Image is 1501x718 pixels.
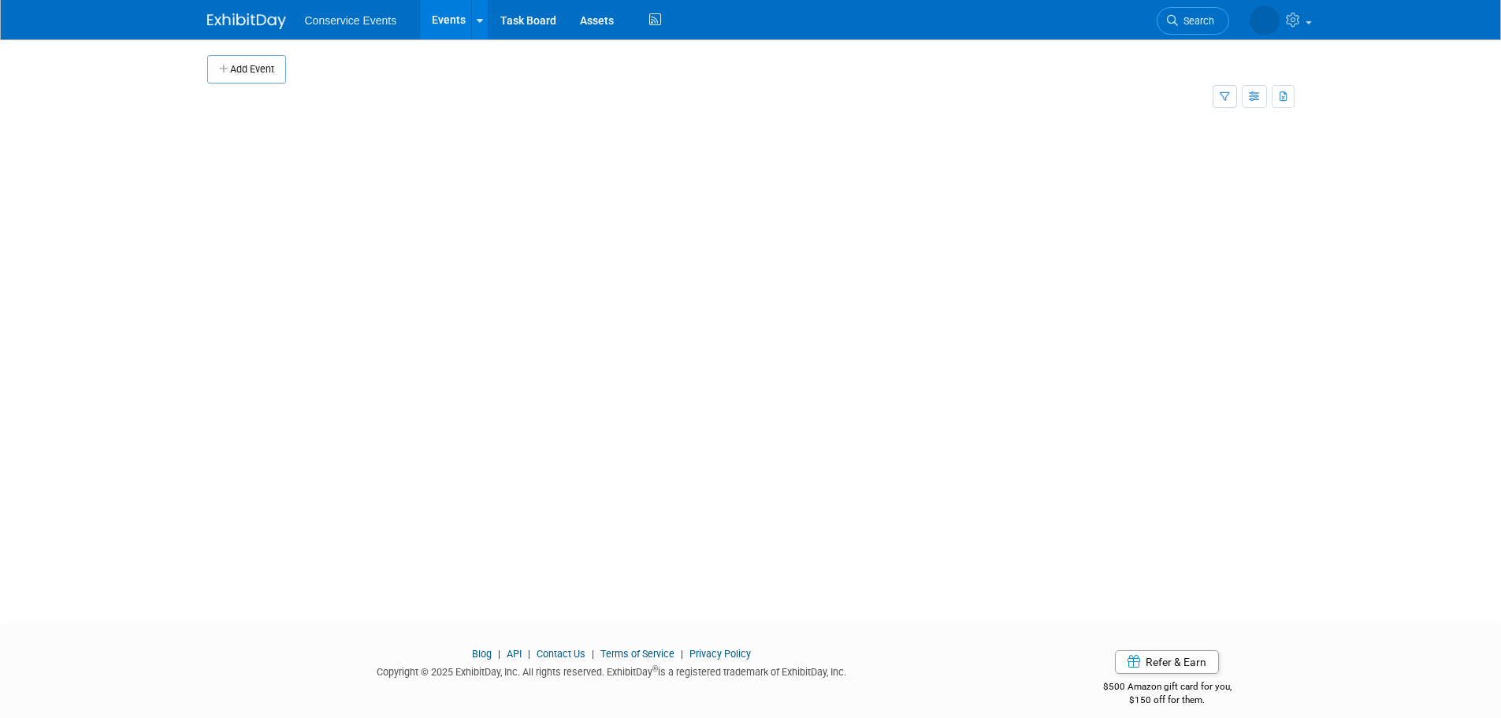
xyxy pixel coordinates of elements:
[305,14,397,27] span: Conservice Events
[494,648,504,660] span: |
[524,648,534,660] span: |
[689,648,751,660] a: Privacy Policy
[207,13,286,29] img: ExhibitDay
[1115,650,1219,674] a: Refer & Earn
[537,648,585,660] a: Contact Us
[1178,15,1214,27] span: Search
[472,648,492,660] a: Blog
[507,648,522,660] a: API
[207,661,1017,679] div: Copyright © 2025 ExhibitDay, Inc. All rights reserved. ExhibitDay is a registered trademark of Ex...
[1157,7,1229,35] a: Search
[1040,670,1295,706] div: $500 Amazon gift card for you,
[652,664,658,673] sup: ®
[1040,694,1295,707] div: $150 off for them.
[1250,6,1280,35] img: Abby Reaves
[207,55,286,84] button: Add Event
[677,648,687,660] span: |
[600,648,674,660] a: Terms of Service
[588,648,598,660] span: |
